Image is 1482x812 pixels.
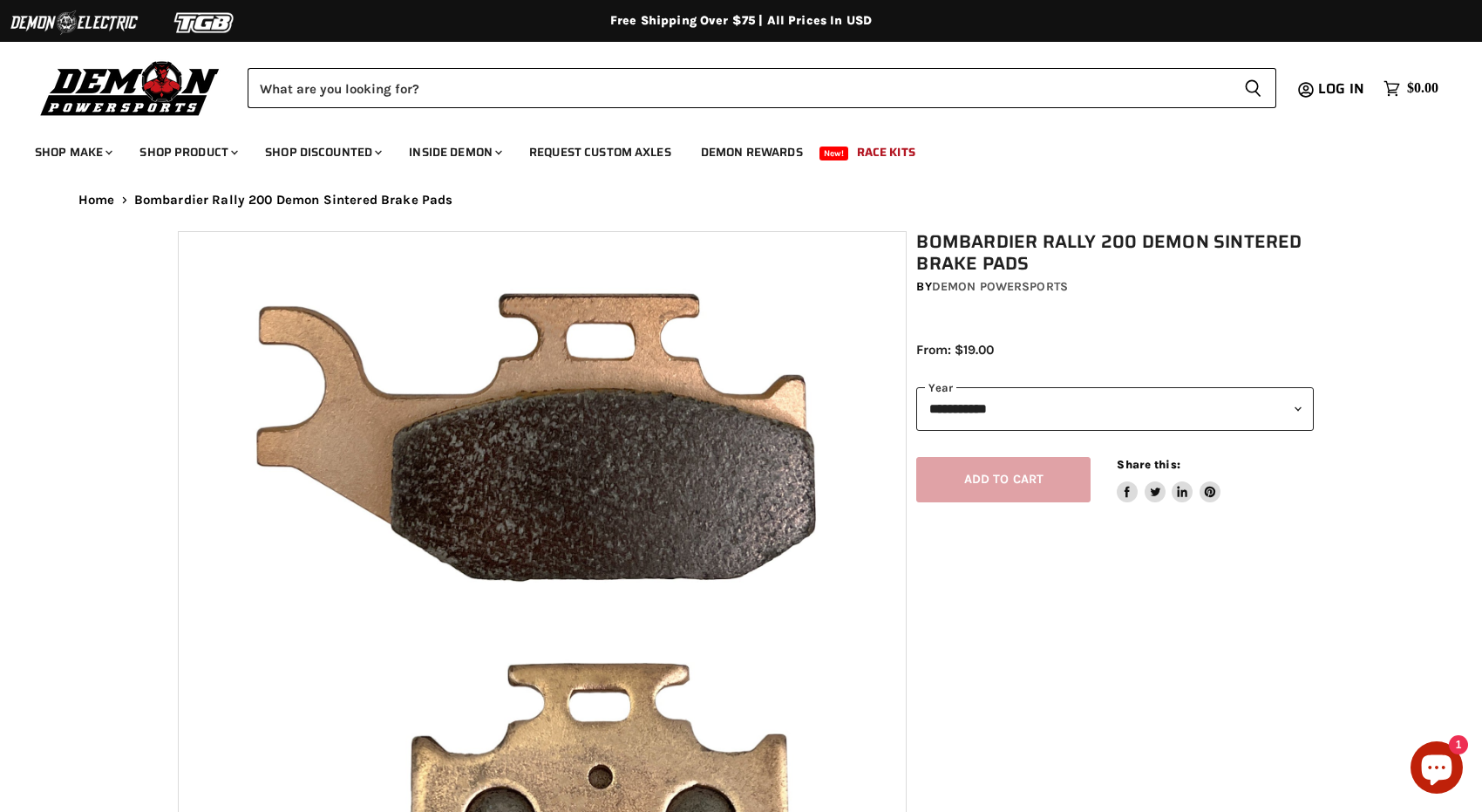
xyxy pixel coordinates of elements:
[396,134,513,170] a: Inside Demon
[516,134,684,170] a: Request Custom Axles
[248,68,1230,108] input: Search
[1318,78,1364,99] span: Log in
[44,13,1438,29] div: Free Shipping Over $75 | All Prices In USD
[916,342,994,358] span: From: $19.00
[134,193,453,208] span: Bombardier Rally 200 Demon Sintered Brake Pads
[248,68,1276,108] form: Product
[916,387,1314,430] select: year
[22,127,1434,170] ul: Main menu
[139,6,270,39] img: TGB Logo 2
[35,57,226,119] img: Demon Powersports
[44,193,1438,208] nav: Breadcrumbs
[932,279,1068,294] a: Demon Powersports
[916,277,1314,297] div: by
[1230,68,1276,108] button: Search
[916,231,1314,275] h1: Bombardier Rally 200 Demon Sintered Brake Pads
[1310,81,1375,97] a: Log in
[126,134,248,170] a: Shop Product
[22,134,123,170] a: Shop Make
[1375,76,1447,101] a: $0.00
[1407,80,1438,97] span: $0.00
[1117,458,1179,471] span: Share this:
[252,134,392,170] a: Shop Discounted
[1117,457,1220,503] aside: Share this:
[78,193,115,208] a: Home
[1405,741,1468,798] inbox-online-store-chat: Shopify online store chat
[9,6,139,39] img: Demon Electric Logo 2
[819,147,849,160] span: New!
[688,134,816,170] a: Demon Rewards
[844,134,928,170] a: Race Kits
